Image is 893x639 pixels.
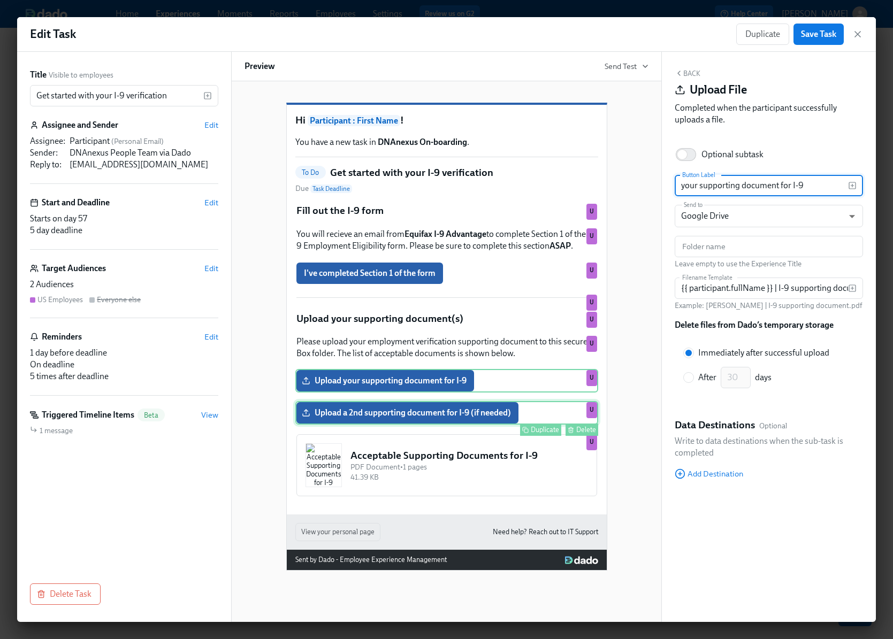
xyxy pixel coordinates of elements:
[605,61,648,72] button: Send Test
[586,228,597,244] div: Used by US Employees audience
[586,336,597,352] div: Used by US Employees audience
[49,70,113,80] span: Visible to employees
[203,91,212,100] svg: Insert text variable
[37,295,83,305] div: US Employees
[295,311,598,327] div: Upload your supporting document(s)U
[295,227,598,253] div: You will recieve an email fromEquifax I-9 Advantageto complete Section 1 of the I-9 Employment El...
[30,331,218,396] div: RemindersEdit1 day before deadlineOn deadline5 times after deadline
[30,197,218,250] div: Start and DeadlineEditStarts on day 575 day deadline
[30,213,218,225] div: Starts on day 57
[675,205,863,227] div: Google Drive
[698,347,829,359] span: Immediately after successful upload
[70,159,218,171] div: [EMAIL_ADDRESS][DOMAIN_NAME]
[586,295,597,311] div: Used by US Employees audience
[295,294,598,302] div: U
[70,147,218,159] div: DNAnexus People Team via Dado
[42,197,110,209] h6: Start and Deadline
[245,60,275,72] h6: Preview
[586,263,597,279] div: Used by US Employees audience
[201,410,218,420] span: View
[493,526,598,538] a: Need help? Reach out to IT Support
[30,159,65,171] div: Reply to :
[42,409,134,421] h6: Triggered Timeline Items
[675,301,863,311] p: Example: [PERSON_NAME] | I-9 supporting document.pdf
[310,184,352,193] span: Task Deadline
[675,435,863,459] p: Write to data destinations when the sub-task is completed
[204,332,218,342] button: Edit
[520,424,561,436] button: Duplicate
[42,263,106,274] h6: Target Audiences
[295,261,598,285] div: I've completed Section 1 of the formU
[295,335,598,360] div: Please upload your employment verification supporting document to this secure Box folder. The lis...
[30,119,218,184] div: Assignee and SenderEditAssignee:Participant (Personal Email)Sender:DNAnexus People Team via DadoR...
[30,135,65,147] div: Assignee :
[308,115,400,126] span: Participant : First Name
[675,69,700,78] button: Back
[295,554,447,566] div: Sent by Dado - Employee Experience Management
[42,331,82,343] h6: Reminders
[295,369,598,392] div: Upload your supporting document for I-9U
[138,411,165,419] span: Beta
[30,371,218,382] div: 5 times after deadline
[204,120,218,130] button: Edit
[586,204,597,220] div: Used by US Employees audience
[701,149,764,160] div: Optional subtask
[378,137,467,147] strong: DNAnexus On-boarding
[111,137,164,146] span: ( Personal Email )
[204,263,218,274] button: Edit
[736,24,789,45] button: Duplicate
[759,421,787,431] span: Optional
[30,347,218,359] div: 1 day before deadline
[39,589,91,599] span: Delete Task
[295,183,352,194] span: Due
[30,409,218,436] div: Triggered Timeline ItemsBetaView1 message
[301,527,375,537] span: View your personal page
[848,181,857,190] svg: Insert text variable
[848,284,857,292] svg: Insert text variable
[745,29,780,40] span: Duplicate
[721,367,751,388] input: After days
[675,468,743,479] button: Add Destination
[675,418,755,432] h5: Data Destinations
[675,496,863,508] div: Block ID: o6QMyOnK7
[675,259,863,269] p: Leave empty to use the Experience Title
[30,225,82,235] span: 5 day deadline
[204,197,218,208] span: Edit
[30,583,101,605] button: Delete Task
[30,147,65,159] div: Sender :
[295,203,598,219] div: Fill out the I-9 formU
[675,319,834,331] h6: Delete files from Dado’s temporary storage
[675,102,863,126] div: Completed when the participant successfully uploads a file.
[531,426,559,434] div: Duplicate
[40,426,73,436] span: 1 message
[295,433,598,497] div: Acceptable Supporting Documents for I-9Acceptable Supporting Documents for I-9PDF Document•1 page...
[586,312,597,328] div: Used by US Employees audience
[295,523,380,541] button: View your personal page
[97,295,141,305] div: Everyone else
[330,166,493,180] h5: Get started with your I-9 verification
[42,119,118,131] h6: Assignee and Sender
[698,367,772,388] div: After days
[586,402,597,418] div: Used by US Employees audience
[30,263,218,318] div: Target AudiencesEdit2 AudiencesUS EmployeesEveryone else
[295,136,598,148] p: You have a new task in .
[801,29,836,40] span: Save Task
[576,426,596,434] div: Delete
[295,401,598,425] div: Upload a 2nd supporting document for I-9 (if needed) Duplicate DeleteU
[565,556,598,565] img: Dado
[30,69,47,81] label: Title
[295,113,598,128] h1: Hi !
